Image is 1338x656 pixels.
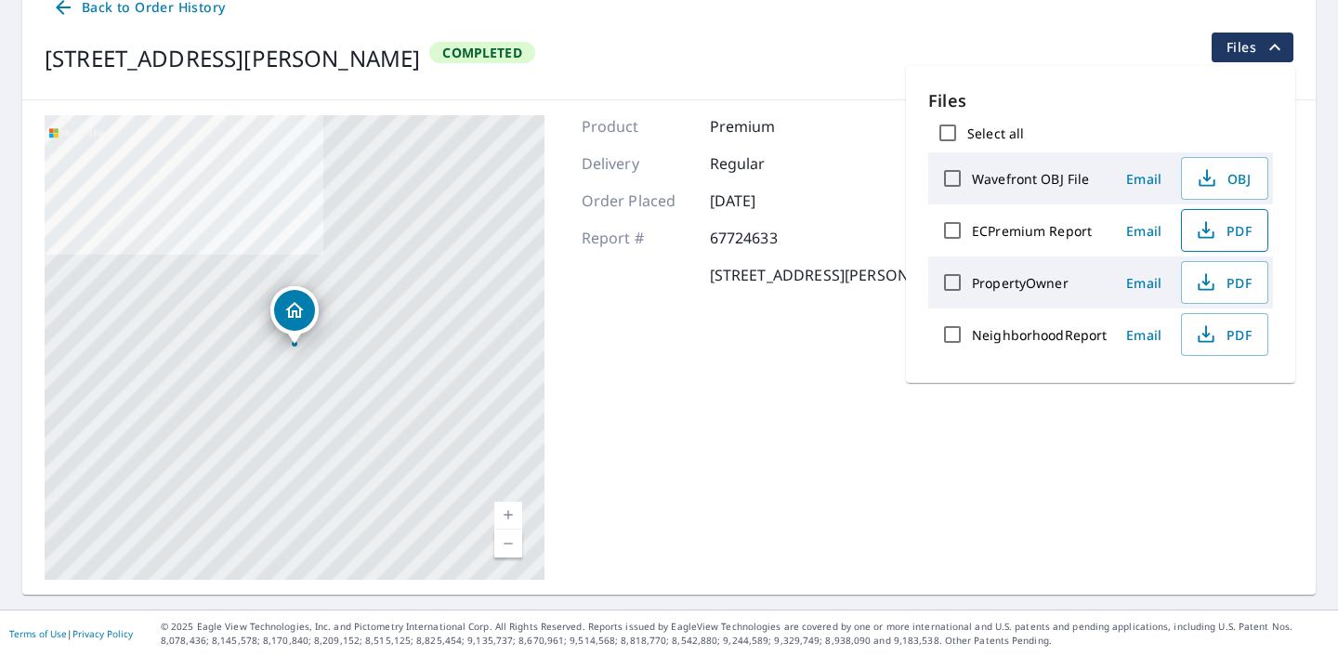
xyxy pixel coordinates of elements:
[1181,157,1268,200] button: OBJ
[1181,209,1268,252] button: PDF
[1122,222,1166,240] span: Email
[270,286,319,344] div: Dropped pin, building 1, Residential property, 1108 Clauson Rd Richmond, VA 23227
[582,190,693,212] p: Order Placed
[972,326,1107,344] label: NeighborhoodReport
[1122,170,1166,188] span: Email
[972,222,1092,240] label: ECPremium Report
[9,627,67,640] a: Terms of Use
[1211,33,1293,62] button: filesDropdownBtn-67724633
[1114,216,1174,245] button: Email
[582,115,693,138] p: Product
[582,152,693,175] p: Delivery
[1114,321,1174,349] button: Email
[494,502,522,530] a: Current Level 17, Zoom In
[710,264,964,286] p: [STREET_ADDRESS][PERSON_NAME]
[972,170,1089,188] label: Wavefront OBJ File
[494,530,522,558] a: Current Level 17, Zoom Out
[161,620,1329,648] p: © 2025 Eagle View Technologies, Inc. and Pictometry International Corp. All Rights Reserved. Repo...
[1114,269,1174,297] button: Email
[1193,167,1253,190] span: OBJ
[710,152,821,175] p: Regular
[72,627,133,640] a: Privacy Policy
[1193,323,1253,346] span: PDF
[1226,36,1286,59] span: Files
[431,44,532,61] span: Completed
[1122,326,1166,344] span: Email
[1181,261,1268,304] button: PDF
[710,227,821,249] p: 67724633
[1193,271,1253,294] span: PDF
[9,628,133,639] p: |
[972,274,1069,292] label: PropertyOwner
[710,115,821,138] p: Premium
[582,227,693,249] p: Report #
[967,125,1024,142] label: Select all
[1114,164,1174,193] button: Email
[1181,313,1268,356] button: PDF
[928,88,1273,113] p: Files
[1122,274,1166,292] span: Email
[710,190,821,212] p: [DATE]
[1193,219,1253,242] span: PDF
[45,42,420,75] div: [STREET_ADDRESS][PERSON_NAME]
